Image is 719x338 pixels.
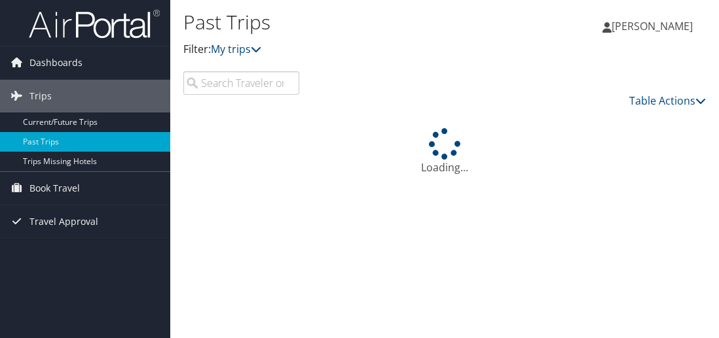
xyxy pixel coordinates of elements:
img: airportal-logo.png [29,8,160,39]
span: Travel Approval [29,205,98,238]
a: Table Actions [629,93,706,108]
a: [PERSON_NAME] [602,7,706,46]
span: Book Travel [29,172,80,205]
h1: Past Trips [183,8,532,36]
div: Loading... [183,128,706,175]
p: Filter: [183,41,532,58]
span: Trips [29,80,52,112]
input: Search Traveler or Arrival City [183,71,299,95]
a: My trips [211,42,261,56]
span: Dashboards [29,46,83,79]
span: [PERSON_NAME] [612,19,693,33]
